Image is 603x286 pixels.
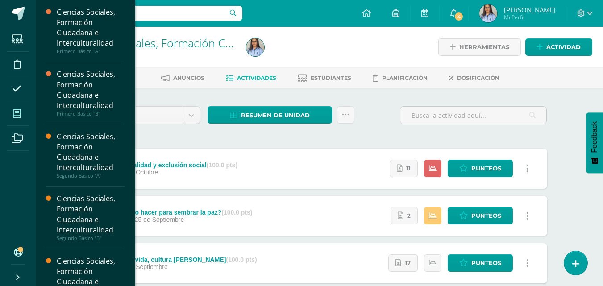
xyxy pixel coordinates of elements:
a: 17 [388,254,418,272]
a: Anuncios [161,71,204,85]
h1: Ciencias Sociales, Formación Ciudadana e Interculturalidad [70,37,236,49]
span: Herramientas [459,39,509,55]
strong: (100.0 pts) [221,209,252,216]
span: 11 [406,160,411,177]
img: 70b1105214193c847cd35a8087b967c7.png [479,4,497,22]
a: 11 [390,160,418,177]
a: Unidad 4 [92,107,200,124]
a: Ciencias Sociales, Formación Ciudadana e InterculturalidadSegundo Básico "A" [57,132,125,179]
span: Dosificación [457,75,499,81]
span: 24 de Septiembre [118,263,168,270]
span: Actividades [237,75,276,81]
span: Feedback [591,121,599,153]
div: Ciencias Sociales, Formación Ciudadana e Interculturalidad [57,132,125,173]
span: 25 de Septiembre [135,216,184,223]
span: [PERSON_NAME] [504,5,555,14]
div: Cultura de vida, cultura [PERSON_NAME] [102,256,257,263]
input: Busca un usuario... [42,6,242,21]
div: Interculturalidad y exclusión social [102,162,237,169]
a: Punteos [448,254,513,272]
span: 17 [405,255,411,271]
a: Punteos [448,160,513,177]
a: 2 [391,207,418,224]
div: Ciencias Sociales, Formación Ciudadana e Interculturalidad [57,69,125,110]
strong: (100.0 pts) [226,256,257,263]
a: Planificación [373,71,428,85]
a: Resumen de unidad [208,106,332,124]
span: Punteos [471,207,501,224]
a: Punteos [448,207,513,224]
div: Segundo Básico "A" [57,173,125,179]
div: ¿Qué puedo hacer para sembrar la paz? [102,209,252,216]
div: Primero Básico "B" [57,111,125,117]
input: Busca la actividad aquí... [400,107,546,124]
span: 2 [407,207,411,224]
span: Punteos [471,160,501,177]
a: Ciencias Sociales, Formación Ciudadana e InterculturalidadPrimero Básico "A" [57,7,125,54]
button: Feedback - Mostrar encuesta [586,112,603,173]
a: Actividades [226,71,276,85]
span: Unidad 4 [99,107,176,124]
a: Ciencias Sociales, Formación Ciudadana e InterculturalidadPrimero Básico "B" [57,69,125,116]
span: 02 de Octubre [118,169,158,176]
div: Primero Básico 'A' [70,49,236,58]
span: 4 [454,12,464,21]
span: Actividad [546,39,581,55]
span: Mi Perfil [504,13,555,21]
a: Estudiantes [298,71,351,85]
strong: (100.0 pts) [207,162,237,169]
span: Punteos [471,255,501,271]
a: Ciencias Sociales, Formación Ciudadana e InterculturalidadSegundo Básico "B" [57,194,125,241]
a: Dosificación [449,71,499,85]
a: Herramientas [438,38,521,56]
div: Primero Básico "A" [57,48,125,54]
span: Resumen de unidad [241,107,310,124]
div: Ciencias Sociales, Formación Ciudadana e Interculturalidad [57,194,125,235]
div: Segundo Básico "B" [57,235,125,241]
a: Actividad [525,38,592,56]
div: Ciencias Sociales, Formación Ciudadana e Interculturalidad [57,7,125,48]
span: Anuncios [173,75,204,81]
img: 70b1105214193c847cd35a8087b967c7.png [246,38,264,56]
span: Planificación [382,75,428,81]
span: Estudiantes [311,75,351,81]
a: Ciencias Sociales, Formación Ciudadana e Interculturalidad [70,35,368,50]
